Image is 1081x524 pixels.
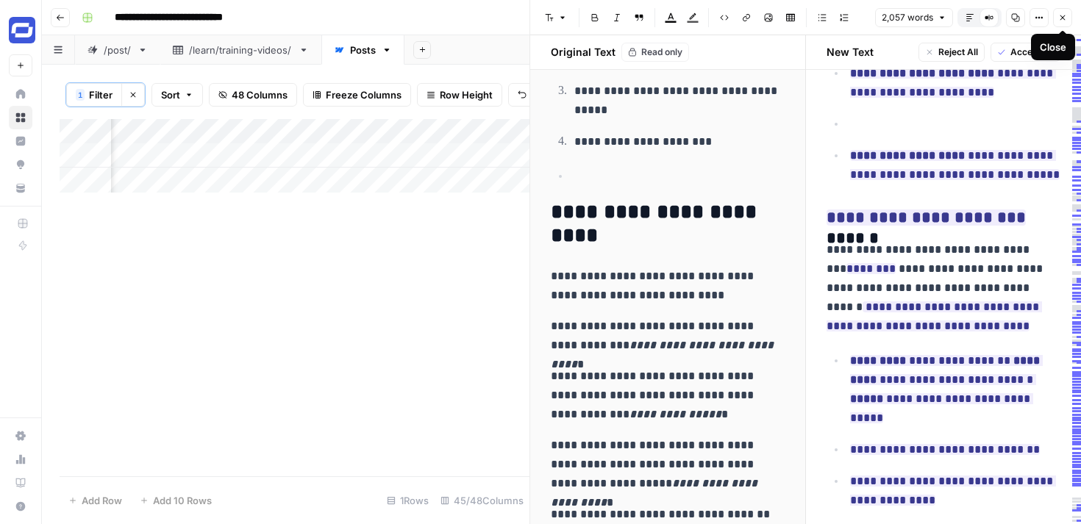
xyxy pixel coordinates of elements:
[9,12,32,49] button: Workspace: Synthesia
[9,471,32,495] a: Learning Hub
[82,493,122,508] span: Add Row
[440,87,493,102] span: Row Height
[827,45,874,60] h2: New Text
[1010,46,1054,59] span: Accept All
[875,8,953,27] button: 2,057 words
[151,83,203,107] button: Sort
[938,46,978,59] span: Reject All
[918,43,985,62] button: Reject All
[78,89,82,101] span: 1
[882,11,933,24] span: 2,057 words
[66,83,121,107] button: 1Filter
[9,176,32,200] a: Your Data
[160,35,321,65] a: /learn/training-videos/
[9,495,32,518] button: Help + Support
[75,35,160,65] a: /post/
[303,83,411,107] button: Freeze Columns
[9,424,32,448] a: Settings
[9,82,32,106] a: Home
[381,489,435,512] div: 1 Rows
[9,17,35,43] img: Synthesia Logo
[60,489,131,512] button: Add Row
[542,45,616,60] h2: Original Text
[161,87,180,102] span: Sort
[104,43,132,57] div: /post/
[641,46,682,59] span: Read only
[321,35,404,65] a: Posts
[189,43,293,57] div: /learn/training-videos/
[131,489,221,512] button: Add 10 Rows
[9,153,32,176] a: Opportunities
[435,489,529,512] div: 45/48 Columns
[991,43,1060,62] button: Accept All
[326,87,402,102] span: Freeze Columns
[232,87,288,102] span: 48 Columns
[76,89,85,101] div: 1
[1040,40,1066,54] div: Close
[209,83,297,107] button: 48 Columns
[9,106,32,129] a: Browse
[350,43,376,57] div: Posts
[153,493,212,508] span: Add 10 Rows
[89,87,113,102] span: Filter
[9,129,32,153] a: Insights
[417,83,502,107] button: Row Height
[9,448,32,471] a: Usage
